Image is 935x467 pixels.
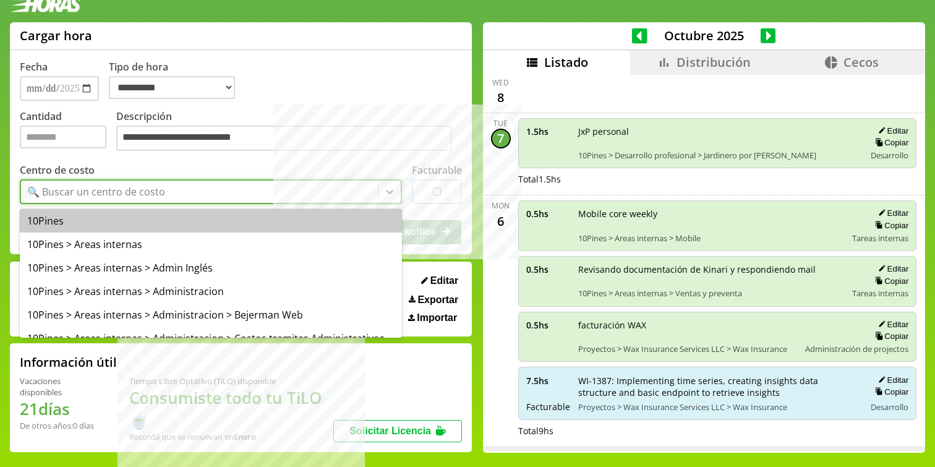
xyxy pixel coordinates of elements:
span: facturación WAX [578,319,797,331]
h1: Cargar hora [20,27,92,44]
span: Desarrollo [871,401,908,413]
button: Editar [874,319,908,330]
div: 6 [491,211,511,231]
span: Tareas internas [852,288,908,299]
div: Mon [492,200,510,211]
span: 7.5 hs [526,375,570,387]
div: 10Pines > Areas internas > Administracion > Bejerman Web [20,303,402,327]
div: 10Pines > Areas internas > Administracion > Costos tramites Administrativos [20,327,402,350]
div: 8 [491,88,511,108]
div: 10Pines > Areas internas > Administracion [20,280,402,303]
b: Enero [234,431,256,442]
div: 🔍 Buscar un centro de costo [27,185,165,199]
span: Octubre 2025 [647,27,761,44]
div: Recordá que se renuevan en [129,431,333,442]
div: 10Pines [20,209,402,233]
span: Importar [417,312,457,323]
div: Vacaciones disponibles [20,375,100,398]
select: Tipo de hora [109,76,235,99]
span: Solicitar Licencia [349,426,431,436]
h1: 21 días [20,398,100,420]
span: Mobile core weekly [578,208,844,220]
button: Copiar [871,387,908,397]
label: Centro de costo [20,163,95,177]
button: Copiar [871,276,908,286]
span: Proyectos > Wax Insurance Services LLC > Wax Insurance [578,401,857,413]
span: 0.5 hs [526,319,570,331]
div: 7 [491,129,511,148]
div: Tiempo Libre Optativo (TiLO) disponible [129,375,333,387]
div: Total 9 hs [518,425,917,437]
span: 0.5 hs [526,263,570,275]
span: Desarrollo [871,150,908,161]
span: Cecos [843,54,879,71]
span: 10Pines > Areas internas > Mobile [578,233,844,244]
span: 1.5 hs [526,126,570,137]
button: Copiar [871,220,908,231]
span: Administración de projectos [805,343,908,354]
span: 0.5 hs [526,208,570,220]
label: Facturable [412,163,462,177]
button: Exportar [405,294,462,306]
div: scrollable content [483,75,925,451]
div: 10Pines > Areas internas [20,233,402,256]
span: Exportar [417,294,458,306]
button: Copiar [871,331,908,341]
button: Copiar [871,137,908,148]
span: 10Pines > Areas internas > Ventas y preventa [578,288,844,299]
div: Total 1.5 hs [518,173,917,185]
span: Distribución [677,54,751,71]
div: Wed [492,77,509,88]
label: Fecha [20,60,48,74]
button: Editar [874,126,908,136]
label: Tipo de hora [109,60,245,101]
label: Descripción [116,109,462,155]
textarea: Descripción [116,126,452,152]
span: 10Pines > Desarrollo profesional > Jardinero por [PERSON_NAME] [578,150,857,161]
span: Editar [430,275,458,286]
button: Editar [874,375,908,385]
input: Cantidad [20,126,106,148]
h2: Información útil [20,354,117,371]
div: 10Pines > Areas internas > Admin Inglés [20,256,402,280]
span: Listado [544,54,588,71]
label: Cantidad [20,109,116,155]
span: JxP personal [578,126,857,137]
span: Tareas internas [852,233,908,244]
span: Proyectos > Wax Insurance Services LLC > Wax Insurance [578,343,797,354]
div: Tue [493,118,508,129]
span: Revisando documentación de Kinari y respondiendo mail [578,263,844,275]
h1: Consumiste todo tu TiLO 🍵 [129,387,333,431]
button: Editar [417,275,462,287]
span: Facturable [526,401,570,413]
div: De otros años: 0 días [20,420,100,431]
button: Solicitar Licencia [333,420,462,442]
span: WI-1387: Implementing time series, creating insights data structure and basic endpoint to retriev... [578,375,857,398]
button: Editar [874,263,908,274]
button: Editar [874,208,908,218]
